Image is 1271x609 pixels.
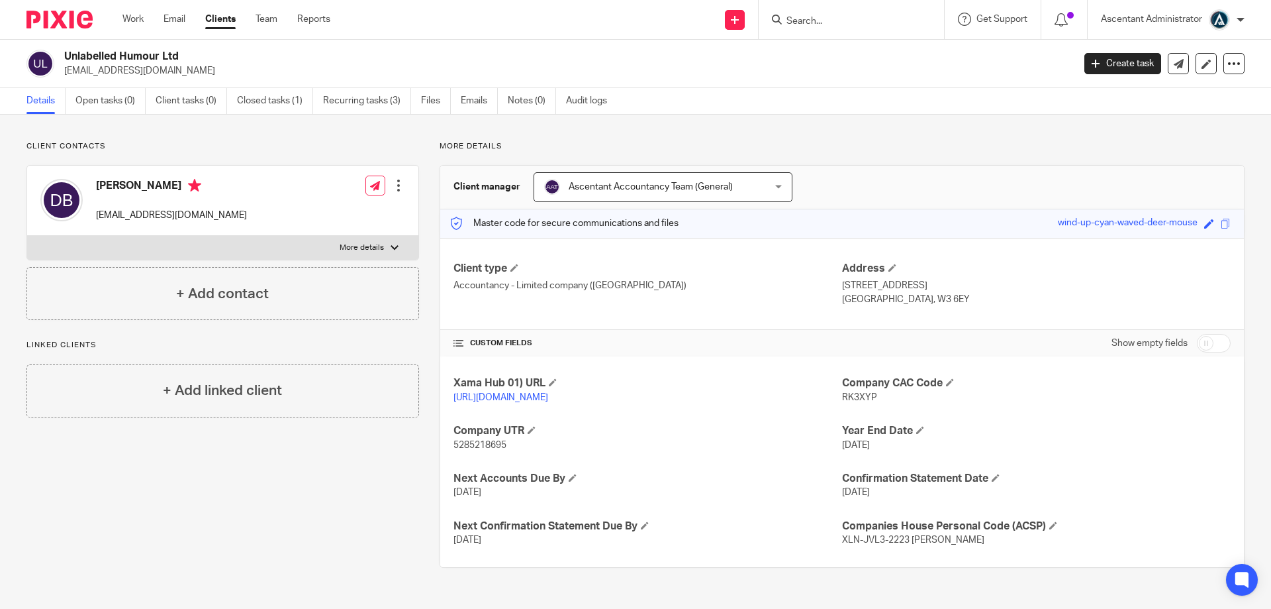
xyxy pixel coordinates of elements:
p: More details [440,141,1245,152]
p: [EMAIL_ADDRESS][DOMAIN_NAME] [64,64,1064,78]
span: 5285218695 [453,441,506,450]
p: More details [340,243,384,253]
h4: + Add linked client [163,380,282,401]
h4: Year End Date [842,424,1231,438]
label: Show empty fields [1111,337,1188,350]
a: Notes (0) [508,88,556,114]
a: Reports [297,13,330,26]
a: Closed tasks (1) [237,88,313,114]
span: Get Support [976,15,1027,24]
input: Search [785,16,904,28]
a: Files [421,88,451,114]
span: [DATE] [842,488,870,497]
a: [URL][DOMAIN_NAME] [453,393,548,402]
h2: Unlabelled Humour Ltd [64,50,865,64]
p: Linked clients [26,340,419,351]
h4: Company CAC Code [842,376,1231,390]
h3: Client manager [453,180,520,194]
a: Open tasks (0) [75,88,146,114]
p: [GEOGRAPHIC_DATA], W3 6EY [842,293,1231,306]
h4: Next Confirmation Statement Due By [453,520,842,533]
p: Master code for secure communications and files [450,217,679,230]
h4: Address [842,262,1231,276]
img: svg%3E [544,179,560,195]
h4: CUSTOM FIELDS [453,338,842,349]
a: Emails [461,88,498,114]
span: [DATE] [453,488,481,497]
span: [DATE] [842,441,870,450]
h4: Client type [453,262,842,276]
p: [EMAIL_ADDRESS][DOMAIN_NAME] [96,209,247,222]
a: Create task [1084,53,1161,74]
a: Clients [205,13,236,26]
a: Work [122,13,144,26]
a: Email [164,13,185,26]
h4: Company UTR [453,424,842,438]
img: Ascentant%20Round%20Only.png [1209,9,1230,30]
img: svg%3E [26,50,54,78]
p: Client contacts [26,141,419,152]
h4: [PERSON_NAME] [96,179,247,195]
div: wind-up-cyan-waved-deer-mouse [1058,216,1198,231]
p: Accountancy - Limited company ([GEOGRAPHIC_DATA]) [453,279,842,292]
a: Client tasks (0) [156,88,227,114]
a: Recurring tasks (3) [323,88,411,114]
a: Details [26,88,66,114]
h4: + Add contact [176,284,269,304]
a: Audit logs [566,88,617,114]
h4: Next Accounts Due By [453,472,842,486]
span: XLN-JVL3-2223 [PERSON_NAME] [842,535,984,545]
img: svg%3E [40,179,83,221]
p: Ascentant Administrator [1101,13,1202,26]
h4: Companies House Personal Code (ACSP) [842,520,1231,533]
span: [DATE] [453,535,481,545]
span: RK3XYP [842,393,877,402]
img: Pixie [26,11,93,28]
i: Primary [188,179,201,192]
span: Ascentant Accountancy Team (General) [569,182,733,192]
h4: Confirmation Statement Date [842,472,1231,486]
h4: Xama Hub 01) URL [453,376,842,390]
p: [STREET_ADDRESS] [842,279,1231,292]
a: Team [256,13,277,26]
